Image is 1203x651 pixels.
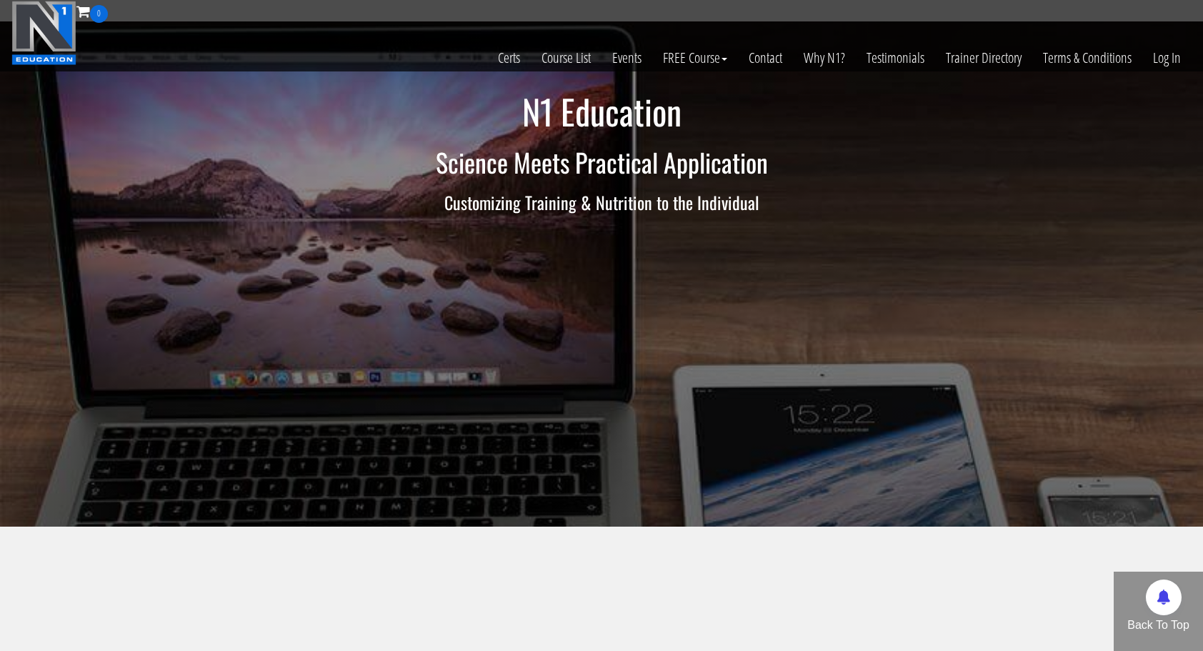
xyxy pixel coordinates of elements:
a: Log In [1142,23,1192,93]
a: Certs [487,23,531,93]
a: 0 [76,1,108,21]
img: n1-education [11,1,76,65]
h1: N1 Education [184,93,1019,131]
span: 0 [90,5,108,23]
a: Events [601,23,652,93]
h3: Customizing Training & Nutrition to the Individual [184,193,1019,212]
a: Terms & Conditions [1032,23,1142,93]
a: Trainer Directory [935,23,1032,93]
a: Why N1? [793,23,856,93]
a: FREE Course [652,23,738,93]
a: Testimonials [856,23,935,93]
a: Contact [738,23,793,93]
a: Course List [531,23,601,93]
p: Back To Top [1114,617,1203,634]
h2: Science Meets Practical Application [184,148,1019,177]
